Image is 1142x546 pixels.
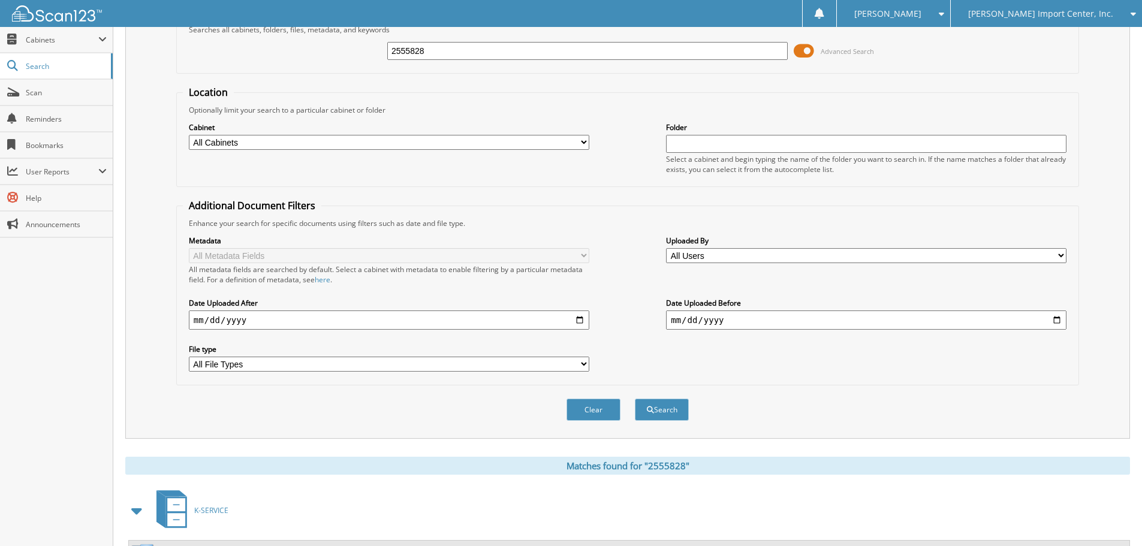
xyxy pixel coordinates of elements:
[854,10,921,17] span: [PERSON_NAME]
[666,122,1066,132] label: Folder
[189,310,589,330] input: start
[635,399,689,421] button: Search
[194,505,228,515] span: K-SERVICE
[189,344,589,354] label: File type
[26,167,98,177] span: User Reports
[26,61,105,71] span: Search
[26,193,107,203] span: Help
[567,399,620,421] button: Clear
[666,236,1066,246] label: Uploaded By
[189,122,589,132] label: Cabinet
[183,25,1072,35] div: Searches all cabinets, folders, files, metadata, and keywords
[26,219,107,230] span: Announcements
[189,236,589,246] label: Metadata
[125,457,1130,475] div: Matches found for "2555828"
[149,487,228,534] a: K-SERVICE
[821,47,874,56] span: Advanced Search
[315,274,330,285] a: here
[26,140,107,150] span: Bookmarks
[666,310,1066,330] input: end
[12,5,102,22] img: scan123-logo-white.svg
[968,10,1113,17] span: [PERSON_NAME] Import Center, Inc.
[26,88,107,98] span: Scan
[189,264,589,285] div: All metadata fields are searched by default. Select a cabinet with metadata to enable filtering b...
[666,298,1066,308] label: Date Uploaded Before
[183,218,1072,228] div: Enhance your search for specific documents using filters such as date and file type.
[666,154,1066,174] div: Select a cabinet and begin typing the name of the folder you want to search in. If the name match...
[183,199,321,212] legend: Additional Document Filters
[26,35,98,45] span: Cabinets
[183,105,1072,115] div: Optionally limit your search to a particular cabinet or folder
[183,86,234,99] legend: Location
[26,114,107,124] span: Reminders
[189,298,589,308] label: Date Uploaded After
